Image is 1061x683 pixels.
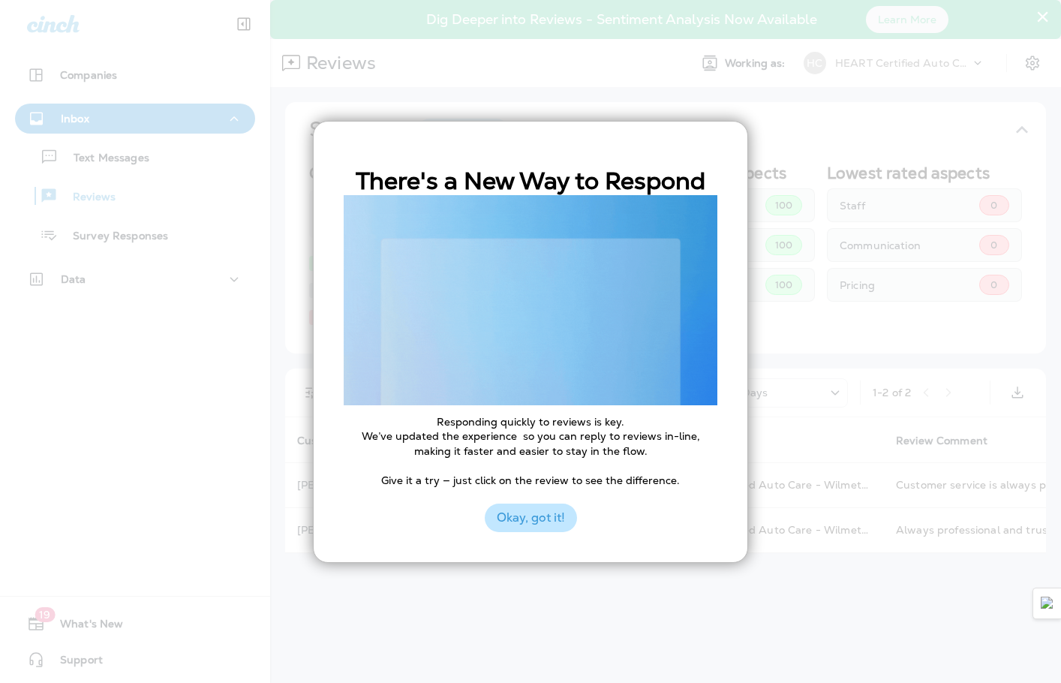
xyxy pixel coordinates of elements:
p: Responding quickly to reviews is key. [344,415,717,430]
img: Detect Auto [1041,597,1054,610]
h2: There's a New Way to Respond [344,167,717,195]
p: We’ve updated the experience so you can reply to reviews in-line, making it faster and easier to ... [344,429,717,459]
p: Give it a try — just click on the review to see the difference. [344,474,717,489]
button: Okay, got it! [485,504,577,532]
